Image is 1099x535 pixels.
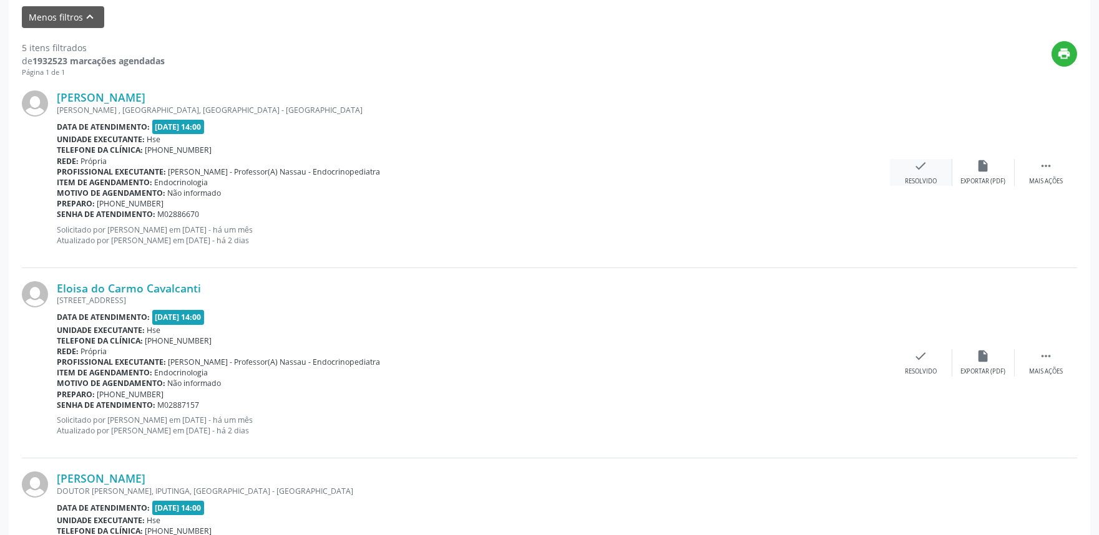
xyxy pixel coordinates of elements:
span: [PHONE_NUMBER] [97,198,164,209]
div: DOUTOR [PERSON_NAME], IPUTINGA, [GEOGRAPHIC_DATA] - [GEOGRAPHIC_DATA] [57,486,890,496]
i: print [1058,47,1072,60]
span: [PHONE_NUMBER] [97,389,164,400]
span: Hse [147,515,161,526]
span: Endocrinologia [155,177,208,188]
div: Exportar (PDF) [961,367,1006,376]
b: Unidade executante: [57,325,145,335]
div: Mais ações [1029,177,1063,186]
b: Data de atendimento: [57,312,150,322]
i: keyboard_arrow_up [84,10,97,24]
b: Unidade executante: [57,515,145,526]
span: Hse [147,325,161,335]
div: Resolvido [905,367,937,376]
b: Profissional executante: [57,357,166,367]
span: [DATE] 14:00 [152,120,205,134]
i: check [914,159,928,173]
span: M02886670 [158,209,200,219]
span: [DATE] 14:00 [152,310,205,324]
span: [PERSON_NAME] - Professor(A) Nassau - Endocrinopediatra [169,166,381,177]
b: Data de atendimento: [57,503,150,513]
b: Senha de atendimento: [57,209,155,219]
b: Rede: [57,346,79,357]
span: Não informado [168,378,222,388]
span: [PHONE_NUMBER] [145,335,212,346]
b: Preparo: [57,198,95,209]
div: Resolvido [905,177,937,186]
div: 5 itens filtrados [22,41,165,54]
b: Data de atendimento: [57,122,150,132]
div: [STREET_ADDRESS] [57,295,890,306]
b: Rede: [57,156,79,166]
i: insert_drive_file [977,349,990,363]
span: [DATE] 14:00 [152,501,205,515]
img: img [22,90,48,117]
strong: 1932523 marcações agendadas [32,55,165,67]
b: Senha de atendimento: [57,400,155,410]
div: Exportar (PDF) [961,177,1006,186]
div: Mais ações [1029,367,1063,376]
span: Própria [81,156,107,166]
i:  [1039,159,1053,173]
p: Solicitado por [PERSON_NAME] em [DATE] - há um mês Atualizado por [PERSON_NAME] em [DATE] - há 2 ... [57,415,890,436]
b: Item de agendamento: [57,367,152,378]
span: [PERSON_NAME] - Professor(A) Nassau - Endocrinopediatra [169,357,381,367]
img: img [22,471,48,498]
button: print [1052,41,1077,67]
span: M02887157 [158,400,200,410]
b: Item de agendamento: [57,177,152,188]
div: Página 1 de 1 [22,67,165,78]
span: Própria [81,346,107,357]
span: [PHONE_NUMBER] [145,145,212,155]
b: Motivo de agendamento: [57,378,165,388]
b: Telefone da clínica: [57,145,143,155]
div: de [22,54,165,67]
span: Hse [147,134,161,145]
div: [PERSON_NAME] , [GEOGRAPHIC_DATA], [GEOGRAPHIC_DATA] - [GEOGRAPHIC_DATA] [57,105,890,115]
p: Solicitado por [PERSON_NAME] em [DATE] - há um mês Atualizado por [PERSON_NAME] em [DATE] - há 2 ... [57,224,890,246]
img: img [22,281,48,307]
i: check [914,349,928,363]
span: Não informado [168,188,222,198]
b: Preparo: [57,389,95,400]
a: Eloisa do Carmo Cavalcanti [57,281,201,295]
i:  [1039,349,1053,363]
b: Profissional executante: [57,166,166,177]
b: Unidade executante: [57,134,145,145]
button: Menos filtroskeyboard_arrow_up [22,6,104,28]
b: Telefone da clínica: [57,335,143,346]
a: [PERSON_NAME] [57,471,145,485]
b: Motivo de agendamento: [57,188,165,198]
a: [PERSON_NAME] [57,90,145,104]
i: insert_drive_file [977,159,990,173]
span: Endocrinologia [155,367,208,378]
